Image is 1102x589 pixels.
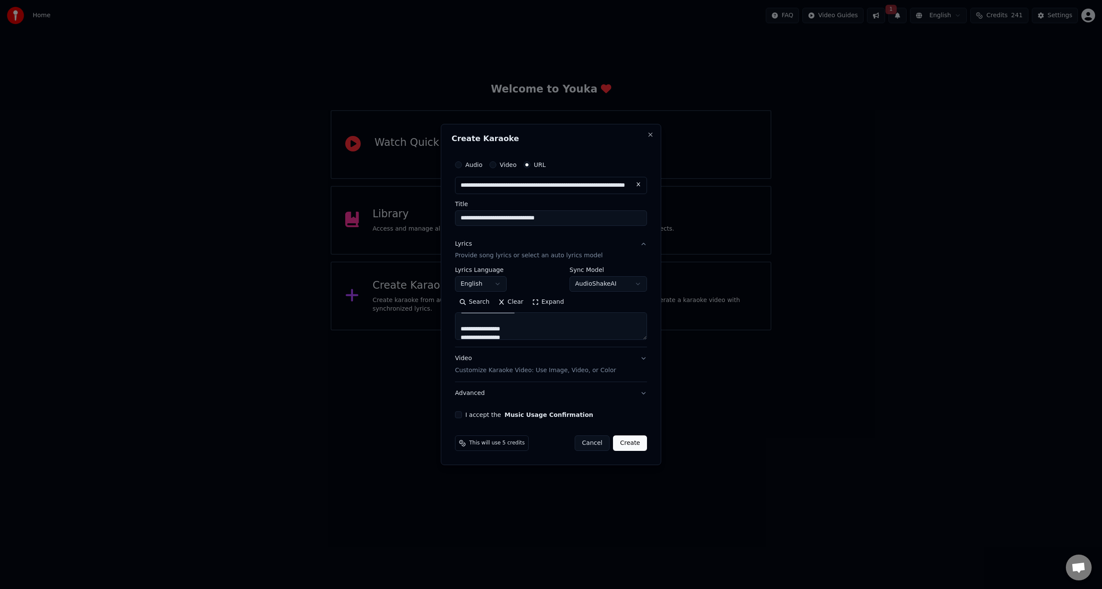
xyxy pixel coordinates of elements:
[455,201,647,207] label: Title
[452,135,650,142] h2: Create Karaoke
[500,162,517,168] label: Video
[570,267,647,273] label: Sync Model
[455,233,647,267] button: LyricsProvide song lyrics or select an auto lyrics model
[455,296,494,309] button: Search
[455,240,472,248] div: Lyrics
[455,355,616,375] div: Video
[469,440,525,447] span: This will use 5 credits
[528,296,568,309] button: Expand
[455,267,507,273] label: Lyrics Language
[455,252,603,260] p: Provide song lyrics or select an auto lyrics model
[494,296,528,309] button: Clear
[455,267,647,347] div: LyricsProvide song lyrics or select an auto lyrics model
[505,412,593,418] button: I accept the
[534,162,546,168] label: URL
[613,435,647,451] button: Create
[455,348,647,382] button: VideoCustomize Karaoke Video: Use Image, Video, or Color
[465,162,483,168] label: Audio
[455,366,616,375] p: Customize Karaoke Video: Use Image, Video, or Color
[455,382,647,404] button: Advanced
[575,435,610,451] button: Cancel
[465,412,593,418] label: I accept the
